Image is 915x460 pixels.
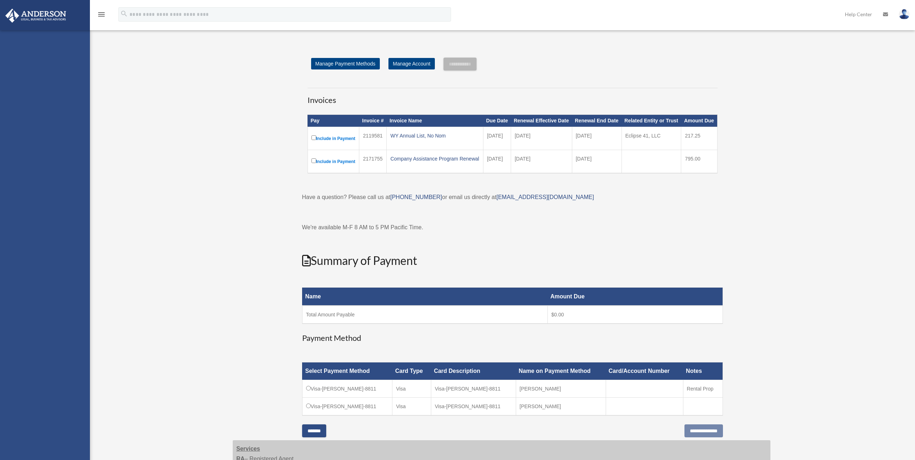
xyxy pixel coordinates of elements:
th: Select Payment Method [302,362,392,380]
th: Invoice # [359,115,387,127]
img: Anderson Advisors Platinum Portal [3,9,68,23]
td: Visa [392,380,431,398]
th: Amount Due [681,115,717,127]
td: [DATE] [572,127,622,150]
strong: Services [236,446,260,452]
a: [EMAIL_ADDRESS][DOMAIN_NAME] [496,194,594,200]
th: Card Description [431,362,516,380]
p: We're available M-F 8 AM to 5 PM Pacific Time. [302,222,723,233]
td: [DATE] [511,127,572,150]
td: 2119581 [359,127,387,150]
label: Include in Payment [311,134,356,143]
i: search [120,10,128,18]
th: Card Type [392,362,431,380]
td: [DATE] [483,127,511,150]
p: Have a question? Please call us at or email us directly at [302,192,723,202]
td: Rental Prop [683,380,723,398]
td: $0.00 [547,306,723,324]
th: Name [302,288,547,306]
div: Company Assistance Program Renewal [390,154,479,164]
td: 795.00 [681,150,717,173]
a: [PHONE_NUMBER] [390,194,442,200]
td: [DATE] [483,150,511,173]
td: Visa [392,398,431,416]
td: Eclipse 41, LLC [622,127,681,150]
label: Include in Payment [311,157,356,166]
th: Renewal Effective Date [511,115,572,127]
img: User Pic [899,9,910,19]
td: [PERSON_NAME] [516,380,606,398]
div: WY Annual List, No Nom [390,131,479,141]
h3: Invoices [308,88,718,106]
td: 2171755 [359,150,387,173]
td: 217.25 [681,127,717,150]
h2: Summary of Payment [302,253,723,269]
th: Due Date [483,115,511,127]
input: Include in Payment [311,158,316,163]
input: Include in Payment [311,135,316,140]
td: [PERSON_NAME] [516,398,606,416]
i: menu [97,10,106,19]
th: Pay [308,115,359,127]
th: Notes [683,362,723,380]
td: [DATE] [572,150,622,173]
th: Renewal End Date [572,115,622,127]
h3: Payment Method [302,333,723,344]
th: Amount Due [547,288,723,306]
a: Manage Payment Methods [311,58,380,69]
td: Visa-[PERSON_NAME]-8811 [302,398,392,416]
td: Visa-[PERSON_NAME]-8811 [302,380,392,398]
td: Visa-[PERSON_NAME]-8811 [431,398,516,416]
a: Manage Account [388,58,434,69]
a: menu [97,13,106,19]
th: Name on Payment Method [516,362,606,380]
th: Related Entity or Trust [622,115,681,127]
th: Card/Account Number [606,362,683,380]
td: [DATE] [511,150,572,173]
th: Invoice Name [387,115,483,127]
td: Visa-[PERSON_NAME]-8811 [431,380,516,398]
td: Total Amount Payable [302,306,547,324]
